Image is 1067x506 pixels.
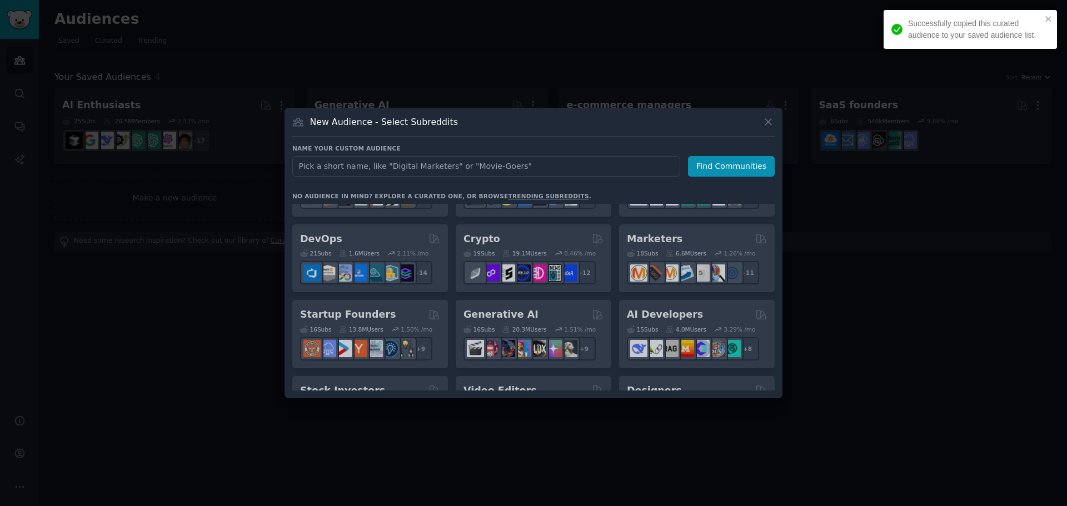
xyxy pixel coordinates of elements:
[292,156,680,177] input: Pick a short name, like "Digital Marketers" or "Movie-Goers"
[908,18,1041,41] div: Successfully copied this curated audience to your saved audience list.
[292,192,591,200] div: No audience in mind? Explore a curated one, or browse .
[1045,14,1053,23] button: close
[508,193,589,199] a: trending subreddits
[292,144,775,152] h3: Name your custom audience
[688,156,775,177] button: Find Communities
[310,116,458,128] h3: New Audience - Select Subreddits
